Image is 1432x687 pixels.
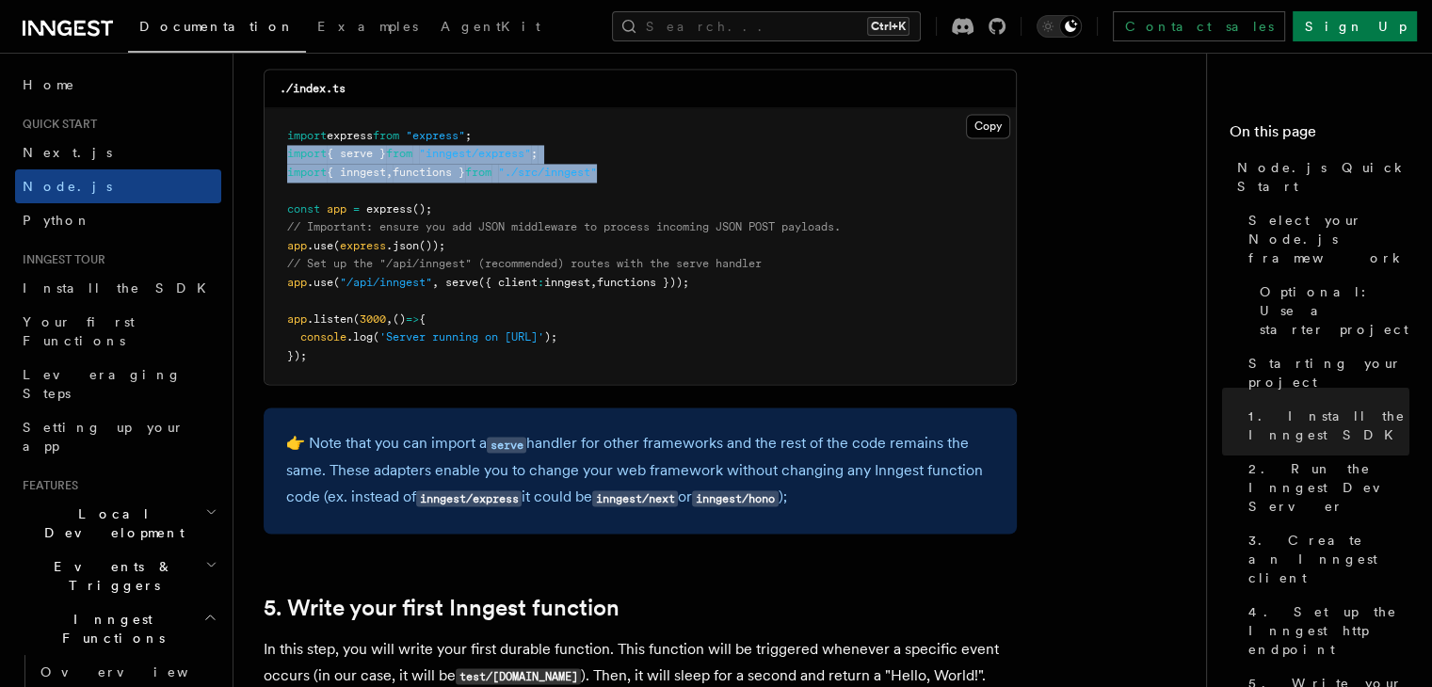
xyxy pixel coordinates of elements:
span: ()); [419,239,445,252]
span: Optional: Use a starter project [1260,282,1409,339]
span: : [538,276,544,289]
a: Your first Functions [15,305,221,358]
a: 4. Set up the Inngest http endpoint [1241,595,1409,666]
span: (); [412,202,432,216]
span: ({ client [478,276,538,289]
span: import [287,129,327,142]
button: Search...Ctrl+K [612,11,921,41]
span: () [393,312,406,326]
span: // Important: ensure you add JSON middleware to process incoming JSON POST payloads. [287,220,841,233]
span: .log [346,330,373,343]
span: Select your Node.js framework [1248,211,1409,267]
span: Documentation [139,19,295,34]
a: 3. Create an Inngest client [1241,523,1409,595]
button: Copy [966,114,1010,138]
code: inngest/hono [692,490,778,506]
span: }); [287,349,307,362]
a: Select your Node.js framework [1241,203,1409,275]
span: .use [307,239,333,252]
span: Starting your project [1248,354,1409,391]
span: express [340,239,386,252]
span: console [300,330,346,343]
span: "inngest/express" [419,147,531,160]
a: Next.js [15,136,221,169]
span: 3. Create an Inngest client [1248,531,1409,587]
a: Documentation [128,6,306,53]
span: AgentKit [441,19,540,34]
span: => [406,312,419,326]
span: , [590,276,597,289]
code: inngest/next [592,490,678,506]
span: app [287,239,307,252]
span: Inngest tour [15,252,105,267]
a: Node.js [15,169,221,203]
span: from [373,129,399,142]
span: import [287,147,327,160]
span: { [419,312,426,326]
code: serve [487,437,526,453]
span: from [386,147,412,160]
a: Contact sales [1113,11,1285,41]
button: Toggle dark mode [1037,15,1082,38]
code: inngest/express [416,490,522,506]
button: Events & Triggers [15,550,221,602]
a: Setting up your app [15,410,221,463]
span: const [287,202,320,216]
span: Home [23,75,75,94]
span: app [287,276,307,289]
span: "/api/inngest" [340,276,432,289]
a: Install the SDK [15,271,221,305]
kbd: Ctrl+K [867,17,909,36]
span: .use [307,276,333,289]
span: "./src/inngest" [498,166,597,179]
span: app [287,312,307,326]
span: Leveraging Steps [23,367,182,401]
span: Quick start [15,117,97,132]
span: Features [15,478,78,493]
span: 1. Install the Inngest SDK [1248,407,1409,444]
span: ( [333,276,340,289]
span: Install the SDK [23,280,217,296]
span: 4. Set up the Inngest http endpoint [1248,602,1409,659]
a: Python [15,203,221,237]
button: Local Development [15,497,221,550]
button: Inngest Functions [15,602,221,655]
span: .listen [307,312,353,326]
span: , [386,166,393,179]
a: Leveraging Steps [15,358,221,410]
p: 👉 Note that you can import a handler for other frameworks and the rest of the code remains the sa... [286,430,994,511]
span: ( [373,330,379,343]
a: Starting your project [1241,346,1409,399]
span: { inngest [327,166,386,179]
span: Examples [317,19,418,34]
span: Python [23,213,91,228]
a: Sign Up [1293,11,1417,41]
a: 1. Install the Inngest SDK [1241,399,1409,452]
a: Examples [306,6,429,51]
span: functions })); [597,276,689,289]
span: Next.js [23,145,112,160]
span: { serve } [327,147,386,160]
span: ); [544,330,557,343]
a: serve [487,434,526,452]
span: from [465,166,491,179]
span: , [432,276,439,289]
span: Your first Functions [23,314,135,348]
code: test/[DOMAIN_NAME] [456,668,581,684]
span: ( [333,239,340,252]
span: express [327,129,373,142]
span: ( [353,312,360,326]
span: // Set up the "/api/inngest" (recommended) routes with the serve handler [287,257,762,270]
code: ./index.ts [280,82,346,95]
h4: On this page [1230,120,1409,151]
span: Local Development [15,504,205,542]
span: 'Server running on [URL]' [379,330,544,343]
span: = [353,202,360,216]
span: Overview [40,664,234,679]
span: express [366,202,412,216]
a: 2. Run the Inngest Dev Server [1241,452,1409,523]
span: functions } [393,166,465,179]
span: 2. Run the Inngest Dev Server [1248,459,1409,516]
span: "express" [406,129,465,142]
span: .json [386,239,419,252]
